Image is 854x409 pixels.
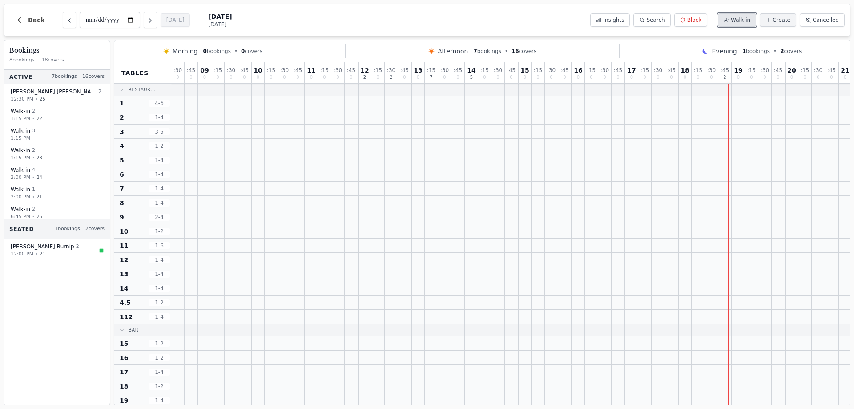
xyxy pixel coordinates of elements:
[283,75,286,80] span: 0
[161,13,190,27] button: [DATE]
[257,75,259,80] span: 0
[814,68,822,73] span: : 30
[681,67,689,73] span: 18
[813,16,839,24] span: Cancelled
[11,108,30,115] span: Walk-in
[9,46,105,55] h3: Bookings
[483,75,486,80] span: 0
[6,85,108,106] button: [PERSON_NAME] [PERSON_NAME]212:30 PM•25
[36,154,42,161] span: 23
[403,75,406,80] span: 0
[241,48,262,55] span: covers
[456,75,459,80] span: 0
[11,134,30,142] span: 1:15 PM
[240,68,249,73] span: : 45
[473,48,501,55] span: bookings
[803,75,806,80] span: 0
[603,75,606,80] span: 0
[801,68,809,73] span: : 15
[440,68,449,73] span: : 30
[718,13,756,27] button: Walk-in
[590,75,592,80] span: 0
[11,186,30,193] span: Walk-in
[507,68,516,73] span: : 45
[294,68,302,73] span: : 45
[307,67,315,73] span: 11
[494,68,502,73] span: : 30
[603,16,624,24] span: Insights
[32,186,35,194] span: 1
[149,285,170,292] span: 1 - 4
[28,17,45,23] span: Back
[216,75,219,80] span: 0
[120,284,128,293] span: 14
[512,48,519,54] span: 16
[560,68,569,73] span: : 45
[120,312,133,321] span: 112
[536,75,539,80] span: 0
[213,68,222,73] span: : 15
[496,75,499,80] span: 0
[149,171,170,178] span: 1 - 4
[11,250,33,258] span: 12:00 PM
[149,114,170,121] span: 1 - 4
[627,67,636,73] span: 17
[473,48,477,54] span: 7
[774,68,782,73] span: : 45
[120,184,124,193] span: 7
[742,48,770,55] span: bookings
[417,75,419,80] span: 0
[234,48,238,55] span: •
[6,105,108,126] button: Walk-in 21:15 PM•22
[550,75,552,80] span: 0
[120,127,124,136] span: 3
[640,68,649,73] span: : 15
[149,299,170,306] span: 1 - 2
[11,127,30,134] span: Walk-in
[187,68,195,73] span: : 45
[323,75,326,80] span: 0
[723,75,726,80] span: 2
[149,313,170,320] span: 1 - 4
[149,228,170,235] span: 1 - 2
[35,96,38,102] span: •
[587,68,596,73] span: : 15
[454,68,462,73] span: : 45
[35,251,38,257] span: •
[590,13,630,27] button: Insights
[761,68,769,73] span: : 30
[667,68,676,73] span: : 45
[11,147,30,154] span: Walk-in
[243,75,246,80] span: 0
[32,108,35,115] span: 2
[149,214,170,221] span: 2 - 4
[149,242,170,249] span: 1 - 6
[120,255,128,264] span: 12
[773,16,790,24] span: Create
[800,13,845,27] button: Cancelled
[336,75,339,80] span: 0
[120,213,124,222] span: 9
[32,147,35,154] span: 2
[6,163,108,184] button: Walk-in 42:00 PM•24
[85,225,105,233] span: 2 covers
[6,202,108,223] button: Walk-in 26:45 PM•25
[742,48,746,54] span: 1
[684,75,686,80] span: 0
[173,68,182,73] span: : 30
[32,194,35,200] span: •
[524,75,526,80] span: 0
[11,193,30,201] span: 2:00 PM
[374,68,382,73] span: : 15
[120,241,128,250] span: 11
[32,154,35,161] span: •
[82,73,105,81] span: 16 covers
[376,75,379,80] span: 0
[510,75,512,80] span: 0
[76,243,79,251] span: 2
[208,12,232,21] span: [DATE]
[203,48,230,55] span: bookings
[577,75,580,80] span: 0
[63,12,76,28] button: Previous day
[734,67,742,73] span: 19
